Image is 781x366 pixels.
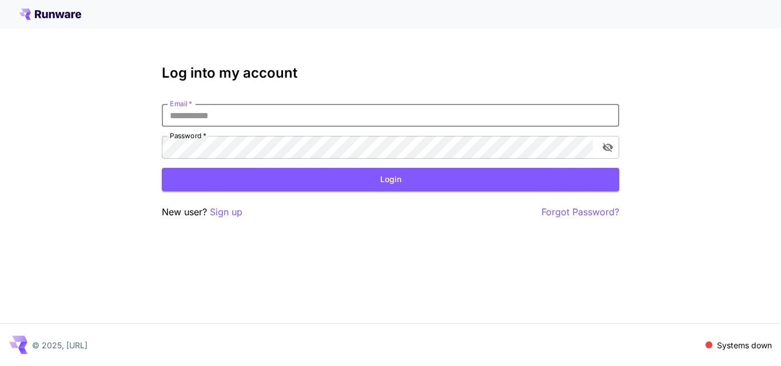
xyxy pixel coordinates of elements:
button: Forgot Password? [541,205,619,219]
label: Password [170,131,206,140]
button: Sign up [210,205,242,219]
label: Email [170,99,192,108]
p: New user? [162,205,242,219]
p: Systems down [717,339,772,351]
button: toggle password visibility [597,137,618,158]
button: Login [162,168,619,191]
h3: Log into my account [162,65,619,81]
p: © 2025, [URL] [32,339,87,351]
